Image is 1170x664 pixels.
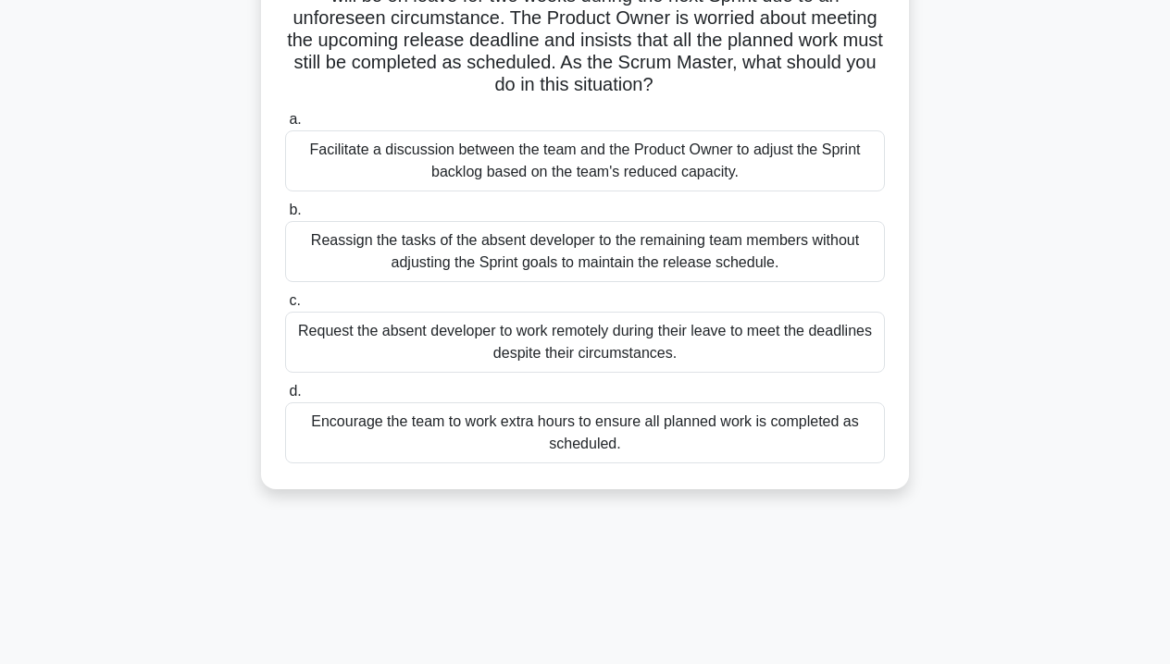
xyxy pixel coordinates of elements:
[289,202,301,217] span: b.
[289,292,300,308] span: c.
[285,130,885,191] div: Facilitate a discussion between the team and the Product Owner to adjust the Sprint backlog based...
[285,221,885,282] div: Reassign the tasks of the absent developer to the remaining team members without adjusting the Sp...
[285,312,885,373] div: Request the absent developer to work remotely during their leave to meet the deadlines despite th...
[285,402,885,463] div: Encourage the team to work extra hours to ensure all planned work is completed as scheduled.
[289,111,301,127] span: a.
[289,383,301,399] span: d.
